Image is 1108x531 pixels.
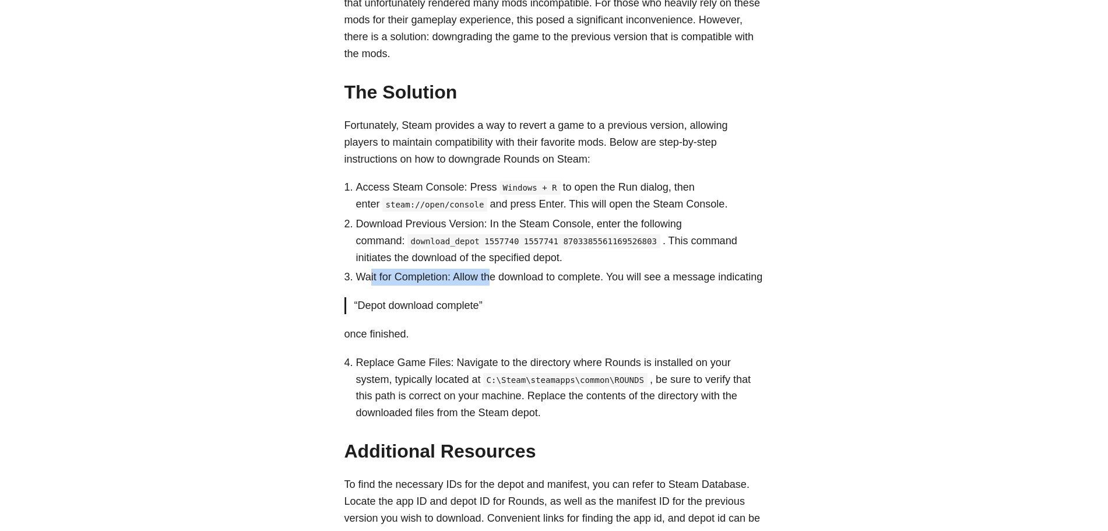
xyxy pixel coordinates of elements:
[356,216,764,266] li: Download Previous Version: In the Steam Console, enter the following command: . This command init...
[483,373,648,387] code: C:\Steam\steamapps\common\ROUNDS
[344,81,764,103] h2: The Solution
[356,179,764,213] li: Access Steam Console: Press to open the Run dialog, then enter and press Enter. This will open th...
[382,198,488,212] code: steam://open/console
[354,297,756,314] p: “Depot download complete”
[356,269,764,286] li: Wait for Completion: Allow the download to complete. You will see a message indicating
[407,234,660,248] code: download_depot 1557740 1557741 8703385561169526803
[500,181,561,195] code: Windows + R
[356,354,764,421] li: Replace Game Files: Navigate to the directory where Rounds is installed on your system, typically...
[344,117,764,167] p: Fortunately, Steam provides a way to revert a game to a previous version, allowing players to mai...
[344,440,764,462] h2: Additional Resources
[344,326,764,343] p: once finished.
